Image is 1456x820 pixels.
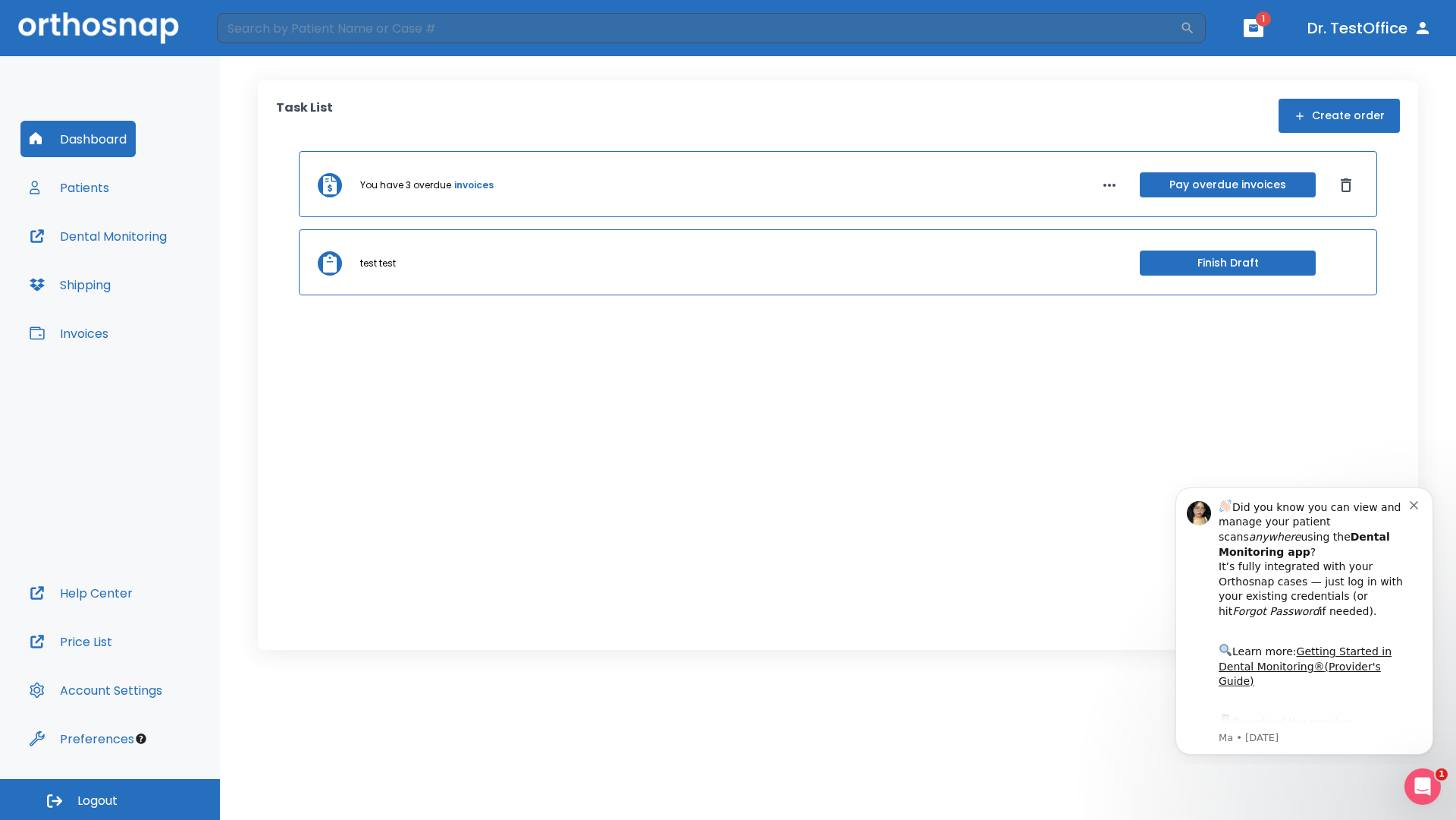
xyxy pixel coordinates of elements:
[1140,251,1316,276] button: Finish Draft
[66,242,201,270] a: App Store
[77,793,118,809] span: Logout
[257,24,269,36] button: Dismiss notification
[20,218,176,254] button: Dental Monitoring
[1153,474,1456,764] iframe: Intercom notifications message
[18,12,179,43] img: Orthosnap
[1140,172,1316,197] button: Pay overdue invoices
[1301,14,1438,42] button: Dr. TestOffice
[20,266,120,303] button: Shipping
[1404,768,1441,805] iframe: Intercom live chat
[20,672,171,708] button: Account Settings
[276,99,333,133] p: Task List
[66,257,257,271] p: Message from Ma, sent 5w ago
[66,238,257,316] div: Download the app: | ​ Let us know if you need help getting started!
[217,13,1180,43] input: Search by Patient Name or Case #
[20,121,136,157] button: Dashboard
[1334,173,1358,197] button: Dismiss
[1436,768,1448,781] span: 1
[20,169,118,206] button: Patients
[1279,99,1400,133] button: Create order
[20,623,121,660] button: Price List
[360,257,396,270] p: test test
[20,721,143,757] button: Preferences
[454,178,494,192] a: invoices
[20,315,118,352] button: Invoices
[20,575,142,611] button: Help Center
[1256,11,1271,27] span: 1
[360,178,451,192] p: You have 3 overdue
[134,732,148,746] div: Tooltip anchor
